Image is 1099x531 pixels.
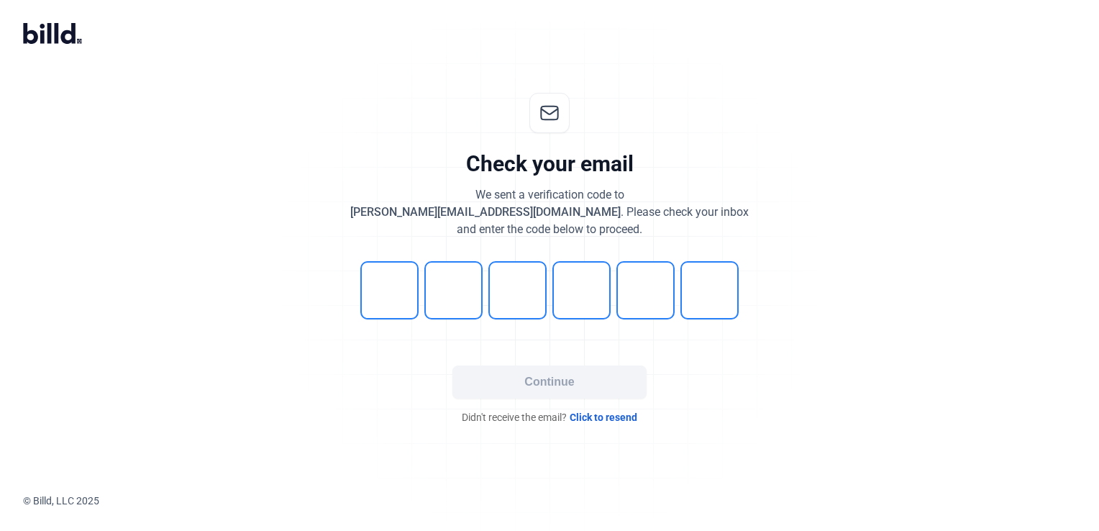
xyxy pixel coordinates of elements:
div: Didn't receive the email? [334,410,765,425]
div: We sent a verification code to . Please check your inbox and enter the code below to proceed. [350,186,749,238]
button: Continue [452,366,647,399]
span: Click to resend [570,410,637,425]
div: Check your email [466,150,634,178]
span: [PERSON_NAME][EMAIL_ADDRESS][DOMAIN_NAME] [350,205,621,219]
div: © Billd, LLC 2025 [23,494,1099,508]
